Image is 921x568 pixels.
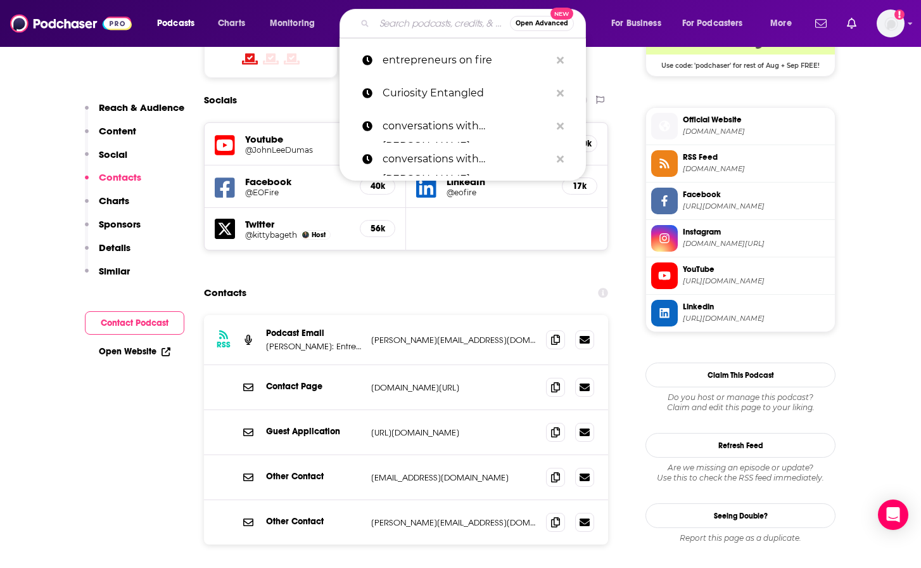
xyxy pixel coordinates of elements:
svg: Add a profile image [894,10,905,20]
span: More [770,15,792,32]
span: Podcasts [157,15,194,32]
div: Report this page as a duplicate. [645,533,835,543]
p: Curiosity Entangled [383,77,550,110]
button: Refresh Feed [645,433,835,458]
p: [PERSON_NAME][EMAIL_ADDRESS][DOMAIN_NAME] [371,517,536,528]
button: Similar [85,265,130,288]
a: entrepreneurs on fire [340,44,586,77]
p: Reach & Audience [99,101,184,113]
button: Sponsors [85,218,141,242]
h2: Contacts [204,281,246,305]
span: instagram.com/johnleedumas [683,239,830,248]
h2: Socials [204,88,237,112]
p: [PERSON_NAME]: Entrepreneur, Online Marketing Strategist, Founder and Host of EntrepreneurOnFire [266,341,361,352]
a: Charts [210,13,253,34]
span: Instagram [683,226,830,238]
span: Use code: 'podchaser' for rest of Aug + Sep FREE! [646,55,835,70]
p: Other Contact [266,516,361,527]
a: Open Website [99,346,170,357]
button: open menu [148,13,211,34]
span: Facebook [683,189,830,200]
h5: 160k [573,138,587,149]
button: Details [85,242,130,265]
button: Content [85,125,136,148]
img: John Lee Dumas [302,231,309,238]
button: Contacts [85,171,141,195]
p: entrepreneurs on fire [383,44,550,77]
p: Social [99,148,127,160]
button: open menu [261,13,331,34]
span: Linkedin [683,301,830,313]
div: Open Intercom Messenger [878,500,908,530]
p: [URL][DOMAIN_NAME] [371,427,536,438]
p: [EMAIL_ADDRESS][DOMAIN_NAME] [371,472,536,483]
a: @eofire [447,188,552,197]
img: User Profile [877,10,905,37]
button: Contact Podcast [85,311,184,335]
span: Official Website [683,114,830,126]
p: Details [99,242,130,254]
h5: 17k [573,181,587,191]
button: Open AdvancedNew [510,16,574,31]
p: Contacts [99,171,141,183]
button: Charts [85,195,129,218]
span: New [550,8,573,20]
a: @EOFire [245,188,350,197]
span: https://www.youtube.com/@JohnLeeDumas [683,276,830,286]
p: conversations with tyler [383,110,550,143]
h5: 56k [371,223,384,234]
a: @JohnLeeDumas [245,145,350,155]
span: entrepreneuronfire.libsyn.com [683,164,830,174]
a: Seeing Double? [645,503,835,528]
a: Curiosity Entangled [340,77,586,110]
div: Are we missing an episode or update? Use this to check the RSS feed immediately. [645,463,835,483]
div: Claim and edit this page to your liking. [645,392,835,413]
span: EOFire.com [683,127,830,136]
button: open menu [761,13,808,34]
button: Claim This Podcast [645,363,835,387]
div: Search podcasts, credits, & more... [352,9,598,38]
p: Sponsors [99,218,141,230]
span: https://www.linkedin.com/in/eofire [683,314,830,323]
span: For Podcasters [682,15,743,32]
a: Podchaser - Follow, Share and Rate Podcasts [10,11,132,35]
span: Open Advanced [516,20,568,27]
button: open menu [674,13,761,34]
p: Content [99,125,136,137]
button: Show profile menu [877,10,905,37]
a: Instagram[DOMAIN_NAME][URL] [651,225,830,252]
span: Do you host or manage this podcast? [645,392,835,403]
h5: Youtube [245,133,350,145]
span: RSS Feed [683,152,830,163]
span: For Business [611,15,661,32]
input: Search podcasts, credits, & more... [374,13,510,34]
a: conversations with [PERSON_NAME] [340,110,586,143]
a: Linkedin[URL][DOMAIN_NAME] [651,300,830,326]
a: Libsyn Deal: Use code: 'podchaser' for rest of Aug + Sep FREE! [646,16,835,68]
p: Podcast Email [266,328,361,339]
span: Monitoring [270,15,315,32]
a: Show notifications dropdown [842,13,861,34]
button: open menu [602,13,677,34]
h3: RSS [217,340,231,350]
p: Contact Page [266,381,361,392]
h5: 40k [371,181,384,191]
h5: Twitter [245,218,350,230]
p: Other Contact [266,471,361,482]
a: @kittybageth [245,230,297,240]
button: Social [85,148,127,172]
p: Similar [99,265,130,277]
p: [DOMAIN_NAME][URL] [371,382,536,393]
a: Show notifications dropdown [810,13,832,34]
span: YouTube [683,264,830,275]
h5: Facebook [245,176,350,188]
p: Charts [99,195,129,207]
a: RSS Feed[DOMAIN_NAME] [651,150,830,177]
span: https://www.facebook.com/EOFire [683,202,830,211]
a: YouTube[URL][DOMAIN_NAME] [651,262,830,289]
a: conversations with [PERSON_NAME] [340,143,586,176]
